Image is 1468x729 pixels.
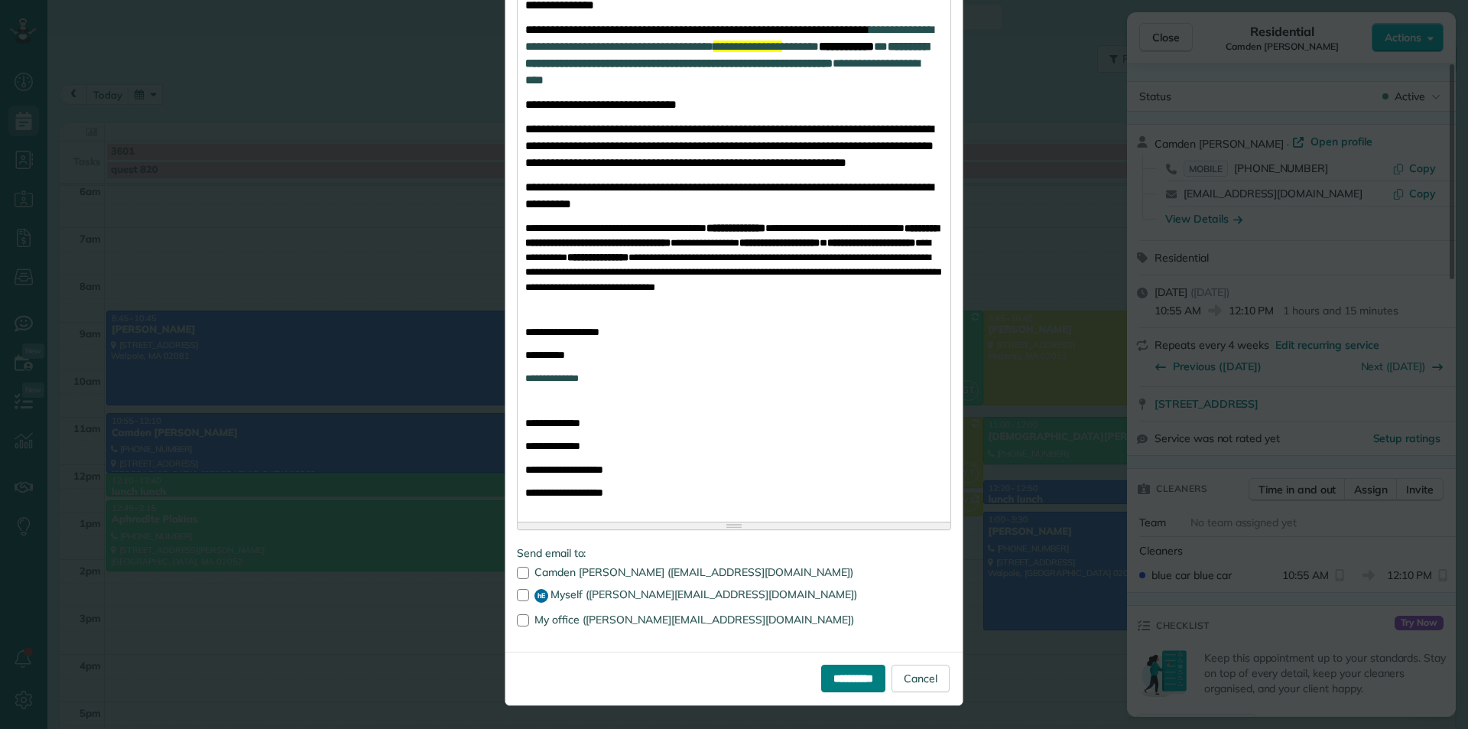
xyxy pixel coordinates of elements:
label: My office ([PERSON_NAME][EMAIL_ADDRESS][DOMAIN_NAME]) [517,614,951,625]
div: Resize [518,522,950,529]
span: hE [534,589,548,603]
a: Cancel [892,665,950,692]
label: Send email to: [517,545,951,561]
label: Camden [PERSON_NAME] ([EMAIL_ADDRESS][DOMAIN_NAME]) [517,567,951,578]
label: Myself ([PERSON_NAME][EMAIL_ADDRESS][DOMAIN_NAME]) [517,589,951,603]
